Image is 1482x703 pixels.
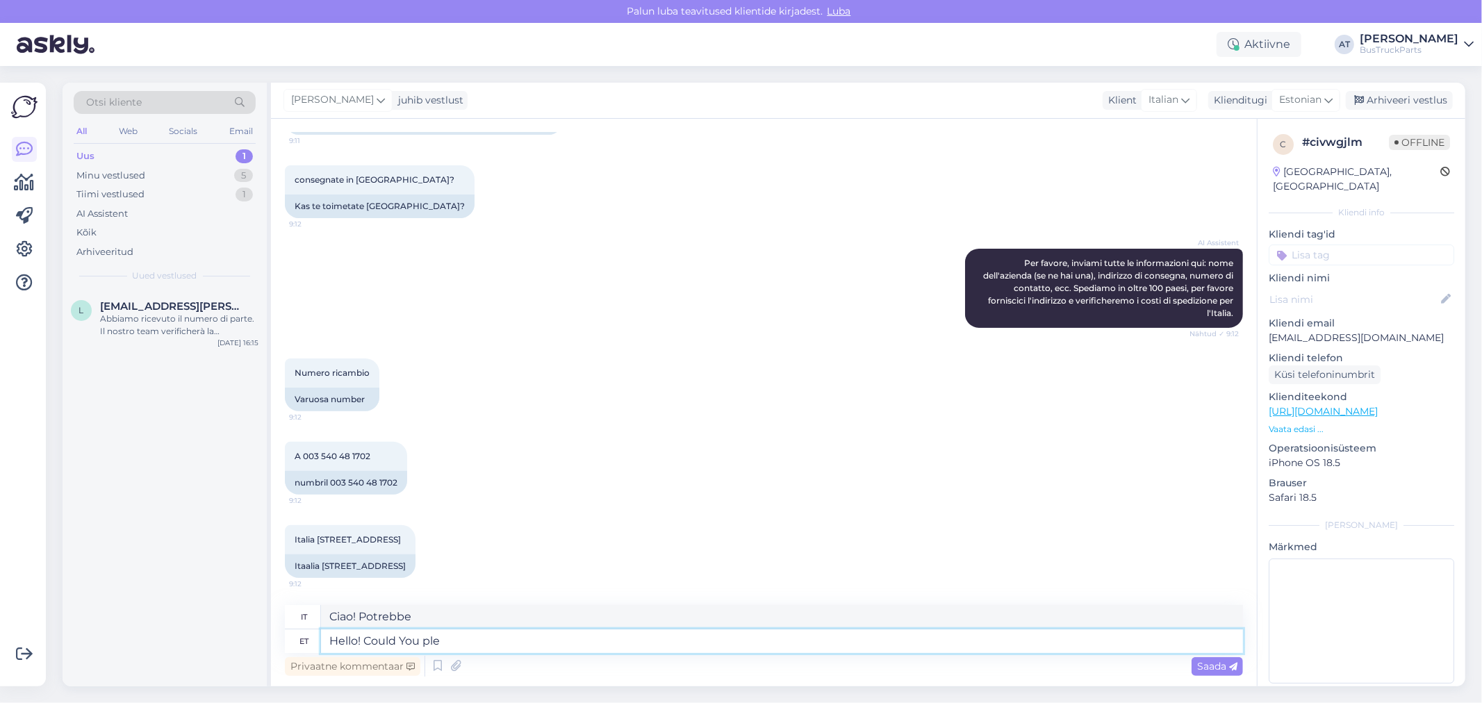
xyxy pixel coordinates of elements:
[1302,134,1389,151] div: # civwgjlm
[76,188,145,201] div: Tiimi vestlused
[321,605,1243,629] textarea: Ciao! Potrebbe
[285,554,415,578] div: Itaalia [STREET_ADDRESS]
[285,657,420,676] div: Privaatne kommentaar
[236,188,253,201] div: 1
[299,629,308,653] div: et
[1269,519,1454,531] div: [PERSON_NAME]
[1269,476,1454,490] p: Brauser
[76,226,97,240] div: Kõik
[1360,33,1474,56] a: [PERSON_NAME]BusTruckParts
[1103,93,1137,108] div: Klient
[1269,365,1381,384] div: Küsi telefoninumbrit
[1148,92,1178,108] span: Italian
[1269,227,1454,242] p: Kliendi tag'id
[295,367,370,378] span: Numero ricambio
[1269,540,1454,554] p: Märkmed
[1360,33,1458,44] div: [PERSON_NAME]
[289,135,341,146] span: 9:11
[285,195,475,218] div: Kas te toimetate [GEOGRAPHIC_DATA]?
[289,219,341,229] span: 9:12
[133,270,197,282] span: Uued vestlused
[236,149,253,163] div: 1
[983,258,1235,318] span: Per favore, inviami tutte le informazioni qui: nome dell'azienda (se ne hai una), indirizzo di co...
[74,122,90,140] div: All
[285,471,407,495] div: numbril 003 540 48 1702
[1269,206,1454,219] div: Kliendi info
[295,534,401,545] span: Italia [STREET_ADDRESS]
[227,122,256,140] div: Email
[166,122,200,140] div: Socials
[234,169,253,183] div: 5
[1360,44,1458,56] div: BusTruckParts
[11,94,38,120] img: Askly Logo
[295,451,370,461] span: A 003 540 48 1702
[1208,93,1267,108] div: Klienditugi
[1269,390,1454,404] p: Klienditeekond
[1269,456,1454,470] p: iPhone OS 18.5
[393,93,463,108] div: juhib vestlust
[1269,351,1454,365] p: Kliendi telefon
[289,579,341,589] span: 9:12
[76,207,128,221] div: AI Assistent
[1187,238,1239,248] span: AI Assistent
[1269,405,1378,417] a: [URL][DOMAIN_NAME]
[289,412,341,422] span: 9:12
[823,5,855,17] span: Luba
[1217,32,1301,57] div: Aktiivne
[1269,245,1454,265] input: Lisa tag
[79,305,84,315] span: l
[1335,35,1354,54] div: AT
[1269,423,1454,436] p: Vaata edasi ...
[76,149,94,163] div: Uus
[321,629,1243,653] textarea: Hello! Could You p
[76,169,145,183] div: Minu vestlused
[1269,441,1454,456] p: Operatsioonisüsteem
[1346,91,1453,110] div: Arhiveeri vestlus
[217,338,258,348] div: [DATE] 16:15
[301,605,307,629] div: it
[86,95,142,110] span: Otsi kliente
[1269,316,1454,331] p: Kliendi email
[116,122,140,140] div: Web
[1269,271,1454,286] p: Kliendi nimi
[295,174,454,185] span: consegnate in [GEOGRAPHIC_DATA]?
[1279,92,1322,108] span: Estonian
[1273,165,1440,194] div: [GEOGRAPHIC_DATA], [GEOGRAPHIC_DATA]
[1389,135,1450,150] span: Offline
[76,245,133,259] div: Arhiveeritud
[100,313,258,338] div: Abbiamo ricevuto il numero di parte. Il nostro team verificherà la disponibilità della centralina...
[1281,139,1287,149] span: c
[1269,331,1454,345] p: [EMAIL_ADDRESS][DOMAIN_NAME]
[289,495,341,506] span: 9:12
[1187,329,1239,339] span: Nähtud ✓ 9:12
[1197,660,1237,672] span: Saada
[100,300,245,313] span: lm1965@virgilio.it
[285,388,379,411] div: Varuosa number
[291,92,374,108] span: [PERSON_NAME]
[1269,490,1454,505] p: Safari 18.5
[1269,292,1438,307] input: Lisa nimi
